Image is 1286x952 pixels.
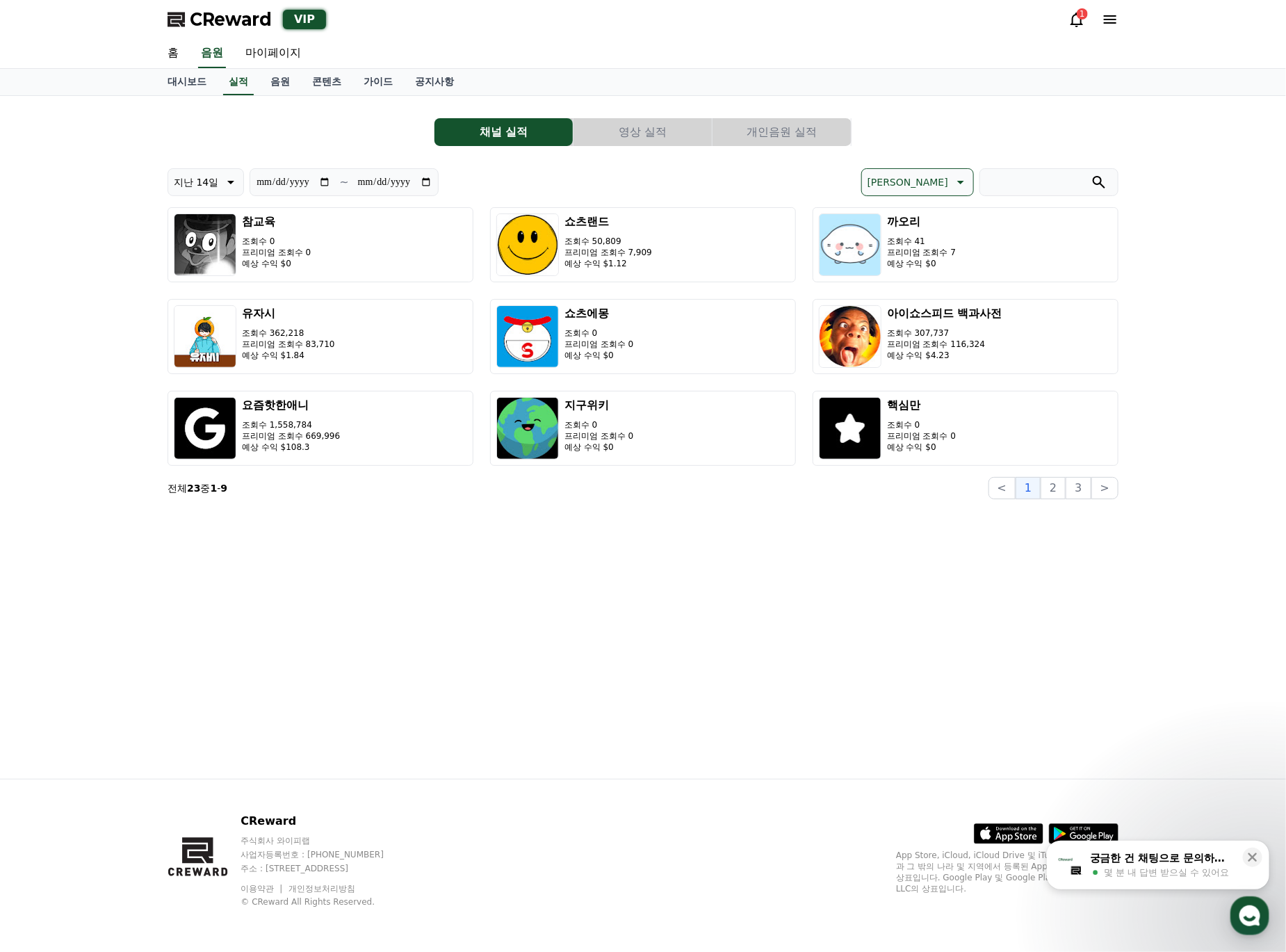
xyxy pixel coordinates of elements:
span: 설정 [215,462,231,473]
img: 쇼츠랜드 [496,213,559,276]
img: 핵심만 [819,397,881,460]
button: 개인음원 실적 [713,118,851,146]
p: 조회수 41 [887,236,956,247]
p: 조회수 0 [564,328,633,339]
p: 프리미엄 조회수 0 [887,430,956,442]
img: 요즘핫한애니 [174,397,236,460]
button: 3 [1066,477,1091,499]
p: 프리미엄 조회수 7,909 [564,247,652,258]
p: 예상 수익 $1.84 [242,350,335,361]
img: 아이쇼스피드 백과사전 [819,305,881,368]
button: 쇼츠에몽 조회수 0 프리미엄 조회수 0 예상 수익 $0 [490,299,796,374]
p: 예상 수익 $0 [564,350,633,361]
p: 주식회사 와이피랩 [241,835,410,846]
p: 조회수 50,809 [564,236,652,247]
button: 2 [1041,477,1066,499]
button: 채널 실적 [434,118,573,146]
a: 개인음원 실적 [713,118,852,146]
p: 지난 14일 [174,172,218,192]
button: 지구위키 조회수 0 프리미엄 조회수 0 예상 수익 $0 [490,391,796,466]
div: 1 [1077,8,1088,19]
p: 조회수 362,218 [242,328,335,339]
strong: 1 [210,483,217,494]
button: 참교육 조회수 0 프리미엄 조회수 0 예상 수익 $0 [168,207,473,282]
p: 예상 수익 $0 [887,258,956,269]
p: 예상 수익 $1.12 [564,258,652,269]
p: 예상 수익 $4.23 [887,350,1002,361]
p: 주소 : [STREET_ADDRESS] [241,863,410,874]
p: 프리미엄 조회수 0 [242,247,311,258]
p: 프리미엄 조회수 83,710 [242,339,335,350]
h3: 참교육 [242,213,311,230]
a: 홈 [4,441,92,476]
button: 영상 실적 [573,118,712,146]
p: 프리미엄 조회수 7 [887,247,956,258]
strong: 9 [220,483,227,494]
a: 공지사항 [404,69,465,95]
p: 조회수 0 [887,419,956,430]
button: < [988,477,1016,499]
button: 유자시 조회수 362,218 프리미엄 조회수 83,710 예상 수익 $1.84 [168,299,473,374]
img: 참교육 [174,213,236,276]
p: 조회수 307,737 [887,328,1002,339]
img: 까오리 [819,213,881,276]
p: © CReward All Rights Reserved. [241,896,410,907]
button: 쇼츠랜드 조회수 50,809 프리미엄 조회수 7,909 예상 수익 $1.12 [490,207,796,282]
h3: 아이쇼스피드 백과사전 [887,305,1002,322]
p: 예상 수익 $0 [887,442,956,453]
span: 대화 [127,462,144,474]
p: 예상 수익 $108.3 [242,442,340,453]
p: ~ [339,174,348,191]
a: 개인정보처리방침 [288,884,355,894]
p: 조회수 0 [242,236,311,247]
a: 대시보드 [156,69,218,95]
h3: 까오리 [887,213,956,230]
h3: 핵심만 [887,397,956,414]
img: 지구위키 [496,397,559,460]
a: 이용약관 [241,884,284,894]
a: 설정 [179,441,267,476]
p: 프리미엄 조회수 0 [564,430,633,442]
p: 프리미엄 조회수 0 [564,339,633,350]
p: 조회수 1,558,784 [242,419,340,430]
button: 1 [1016,477,1041,499]
a: 음원 [259,69,301,95]
p: 예상 수익 $0 [242,258,311,269]
button: > [1091,477,1118,499]
p: 프리미엄 조회수 669,996 [242,430,340,442]
a: 마이페이지 [234,39,312,68]
p: 프리미엄 조회수 116,324 [887,339,1002,350]
button: [PERSON_NAME] [861,168,974,196]
p: 예상 수익 $0 [564,442,633,453]
button: 지난 14일 [168,168,244,196]
button: 핵심만 조회수 0 프리미엄 조회수 0 예상 수익 $0 [813,391,1118,466]
button: 요즘핫한애니 조회수 1,558,784 프리미엄 조회수 669,996 예상 수익 $108.3 [168,391,473,466]
a: 가이드 [352,69,404,95]
img: 유자시 [174,305,236,368]
a: 영상 실적 [573,118,713,146]
p: 전체 중 - [168,481,227,495]
span: 홈 [44,462,52,473]
h3: 요즘핫한애니 [242,397,340,414]
p: CReward [241,813,410,830]
a: 홈 [156,39,190,68]
span: CReward [190,8,272,31]
a: 콘텐츠 [301,69,352,95]
h3: 쇼츠랜드 [564,213,652,230]
h3: 지구위키 [564,397,633,414]
p: App Store, iCloud, iCloud Drive 및 iTunes Store는 미국과 그 밖의 나라 및 지역에서 등록된 Apple Inc.의 서비스 상표입니다. Goo... [896,850,1118,894]
button: 까오리 조회수 41 프리미엄 조회수 7 예상 수익 $0 [813,207,1118,282]
a: 대화 [92,441,179,476]
a: 1 [1068,11,1085,28]
div: VIP [283,10,326,29]
a: 실적 [223,69,254,95]
strong: 23 [187,483,200,494]
p: 사업자등록번호 : [PHONE_NUMBER] [241,849,410,860]
h3: 쇼츠에몽 [564,305,633,322]
p: [PERSON_NAME] [868,172,948,192]
p: 조회수 0 [564,419,633,430]
a: CReward [168,8,272,31]
a: 음원 [198,39,226,68]
img: 쇼츠에몽 [496,305,559,368]
button: 아이쇼스피드 백과사전 조회수 307,737 프리미엄 조회수 116,324 예상 수익 $4.23 [813,299,1118,374]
